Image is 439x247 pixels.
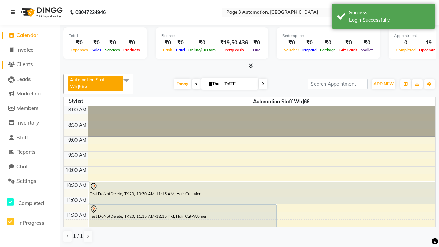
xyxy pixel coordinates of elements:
span: Petty cash [223,48,246,52]
span: Reports [16,149,35,155]
div: 9:30 AM [67,152,88,159]
div: ₹0 [359,39,375,47]
img: logo [17,3,64,22]
span: Wallet [359,48,375,52]
div: 8:30 AM [67,121,88,129]
button: ADD NEW [372,79,395,89]
span: Expenses [69,48,90,52]
span: Leads [16,76,31,82]
span: Prepaid [301,48,318,52]
span: Clients [16,61,33,68]
a: Staff [2,134,58,142]
div: ₹0 [90,39,103,47]
span: Completed [394,48,417,52]
div: ₹0 [69,39,90,47]
span: Gift Cards [337,48,359,52]
span: Cash [161,48,174,52]
div: ₹19,50,436 [217,39,251,47]
span: Marketing [16,90,41,97]
a: x [84,84,87,89]
a: Clients [2,61,58,69]
div: ₹0 [318,39,337,47]
div: ₹0 [187,39,217,47]
a: Chat [2,163,58,171]
div: Stylist [64,97,88,105]
a: Calendar [2,32,58,39]
div: 10:30 AM [64,182,88,189]
a: Settings [2,177,58,185]
div: Finance [161,33,263,39]
span: Calendar [16,32,38,38]
span: ADD NEW [373,81,394,86]
div: Redemption [282,33,375,39]
div: 11:00 AM [64,197,88,204]
span: Automation Staff WhJ66 [70,77,106,89]
div: ₹0 [301,39,318,47]
input: 2025-10-02 [221,79,256,89]
a: Reports [2,148,58,156]
a: Invoice [2,46,58,54]
span: Voucher [282,48,301,52]
span: Thu [207,81,221,86]
span: Inventory [16,119,39,126]
span: Online/Custom [187,48,217,52]
span: InProgress [18,220,44,226]
div: ₹0 [174,39,187,47]
div: 10:00 AM [64,167,88,174]
a: Leads [2,75,58,83]
div: 0 [394,39,417,47]
span: Invoice [16,47,33,53]
span: Settings [16,178,36,184]
a: Inventory [2,119,58,127]
span: 1 / 1 [73,233,83,240]
b: 08047224946 [75,3,106,22]
input: Search Appointment [308,79,368,89]
div: 8:00 AM [67,106,88,114]
div: ₹0 [103,39,122,47]
div: ₹0 [251,39,263,47]
div: 11:30 AM [64,212,88,219]
div: 9:00 AM [67,137,88,144]
div: ₹0 [282,39,301,47]
div: Test DoNotDelete, TK20, 11:15 AM-12:15 PM, Hair Cut-Women [89,205,277,234]
span: Members [16,105,38,111]
span: Sales [90,48,103,52]
a: Members [2,105,58,113]
span: Staff [16,134,28,141]
span: Today [174,79,191,89]
a: Marketing [2,90,58,98]
span: Due [251,48,262,52]
span: Card [174,48,187,52]
div: Total [69,33,142,39]
span: Package [318,48,337,52]
span: Products [122,48,142,52]
div: ₹0 [122,39,142,47]
span: Services [103,48,122,52]
div: Success [349,9,430,16]
span: Completed [18,200,44,207]
div: ₹0 [337,39,359,47]
div: ₹0 [161,39,174,47]
span: Chat [16,163,28,170]
div: Login Successfully. [349,16,430,24]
